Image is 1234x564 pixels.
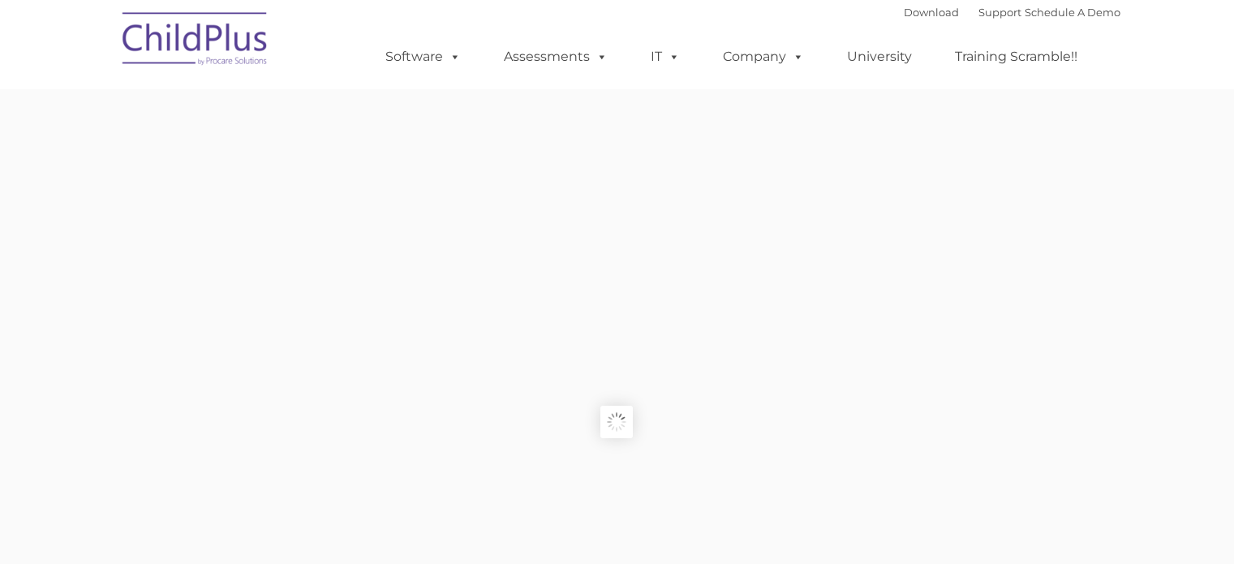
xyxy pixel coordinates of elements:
[369,41,477,73] a: Software
[831,41,928,73] a: University
[707,41,820,73] a: Company
[114,1,277,82] img: ChildPlus by Procare Solutions
[904,6,959,19] a: Download
[488,41,624,73] a: Assessments
[939,41,1094,73] a: Training Scramble!!
[1025,6,1120,19] a: Schedule A Demo
[634,41,696,73] a: IT
[904,6,1120,19] font: |
[978,6,1021,19] a: Support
